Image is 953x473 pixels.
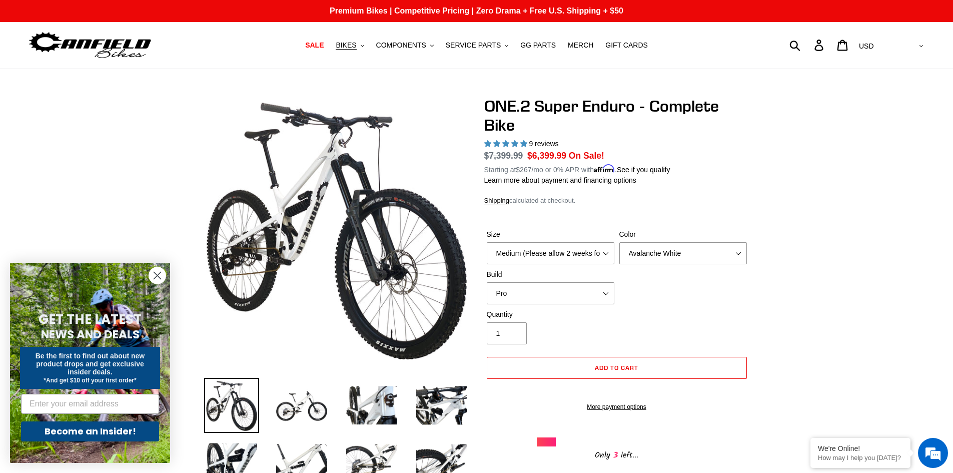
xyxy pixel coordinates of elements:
a: GG PARTS [515,39,561,52]
label: Quantity [487,309,614,320]
span: Be the first to find out about new product drops and get exclusive insider deals. [36,352,145,376]
div: calculated at checkout. [484,196,749,206]
span: Add to cart [595,364,638,371]
span: MERCH [568,41,593,50]
span: $6,399.99 [527,151,566,161]
div: We're Online! [818,444,903,452]
p: Starting at /mo or 0% APR with . [484,162,670,175]
s: $7,399.99 [484,151,523,161]
input: Enter your email address [21,394,159,414]
span: COMPONENTS [376,41,426,50]
span: *And get $10 off your first order* [44,377,136,384]
span: 3 [610,449,621,461]
button: COMPONENTS [371,39,439,52]
label: Build [487,269,614,280]
button: Close dialog [149,267,166,284]
a: Shipping [484,197,510,205]
span: SERVICE PARTS [446,41,501,50]
span: 5.00 stars [484,140,529,148]
img: Load image into Gallery viewer, ONE.2 Super Enduro - Complete Bike [274,378,329,433]
span: Affirm [594,164,615,173]
button: BIKES [331,39,369,52]
label: Color [619,229,747,240]
img: Load image into Gallery viewer, ONE.2 Super Enduro - Complete Bike [414,378,469,433]
span: SALE [305,41,324,50]
h1: ONE.2 Super Enduro - Complete Bike [484,97,749,135]
a: MERCH [563,39,598,52]
span: 9 reviews [529,140,558,148]
img: Canfield Bikes [28,30,153,61]
span: GET THE LATEST [39,310,142,328]
img: Load image into Gallery viewer, ONE.2 Super Enduro - Complete Bike [344,378,399,433]
button: SERVICE PARTS [441,39,513,52]
span: GIFT CARDS [605,41,648,50]
a: GIFT CARDS [600,39,653,52]
button: Add to cart [487,357,747,379]
span: $267 [516,166,531,174]
span: GG PARTS [520,41,556,50]
span: On Sale! [569,149,604,162]
label: Size [487,229,614,240]
button: Become an Insider! [21,421,159,441]
span: BIKES [336,41,356,50]
a: See if you qualify - Learn more about Affirm Financing (opens in modal) [617,166,670,174]
input: Search [795,34,820,56]
div: Only left... [537,446,697,462]
a: More payment options [487,402,747,411]
a: Learn more about payment and financing options [484,176,636,184]
p: How may I help you today? [818,454,903,461]
a: SALE [300,39,329,52]
span: NEWS AND DEALS [41,326,140,342]
img: Load image into Gallery viewer, ONE.2 Super Enduro - Complete Bike [204,378,259,433]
